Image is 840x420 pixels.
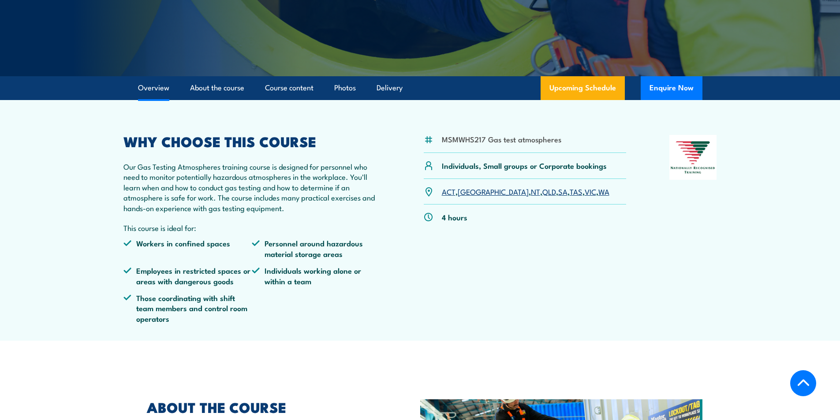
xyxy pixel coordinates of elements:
[442,186,455,197] a: ACT
[123,293,252,323] li: Those coordinating with shift team members and control room operators
[542,186,556,197] a: QLD
[531,186,540,197] a: NT
[123,265,252,286] li: Employees in restricted spaces or areas with dangerous goods
[377,76,403,100] a: Delivery
[123,135,381,147] h2: WHY CHOOSE THIS COURSE
[442,186,609,197] p: , , , , , , ,
[598,186,609,197] a: WA
[570,186,582,197] a: TAS
[190,76,244,100] a: About the course
[442,160,607,171] p: Individuals, Small groups or Corporate bookings
[147,401,380,413] h2: ABOUT THE COURSE
[458,186,529,197] a: [GEOGRAPHIC_DATA]
[558,186,567,197] a: SA
[334,76,356,100] a: Photos
[123,223,381,233] p: This course is ideal for:
[442,212,467,222] p: 4 hours
[252,238,381,259] li: Personnel around hazardous material storage areas
[265,76,314,100] a: Course content
[669,135,717,180] img: Nationally Recognised Training logo.
[252,265,381,286] li: Individuals working alone or within a team
[442,134,561,144] li: MSMWHS217 Gas test atmospheres
[585,186,596,197] a: VIC
[541,76,625,100] a: Upcoming Schedule
[138,76,169,100] a: Overview
[641,76,702,100] button: Enquire Now
[123,238,252,259] li: Workers in confined spaces
[123,161,381,213] p: Our Gas Testing Atmospheres training course is designed for personnel who need to monitor potenti...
